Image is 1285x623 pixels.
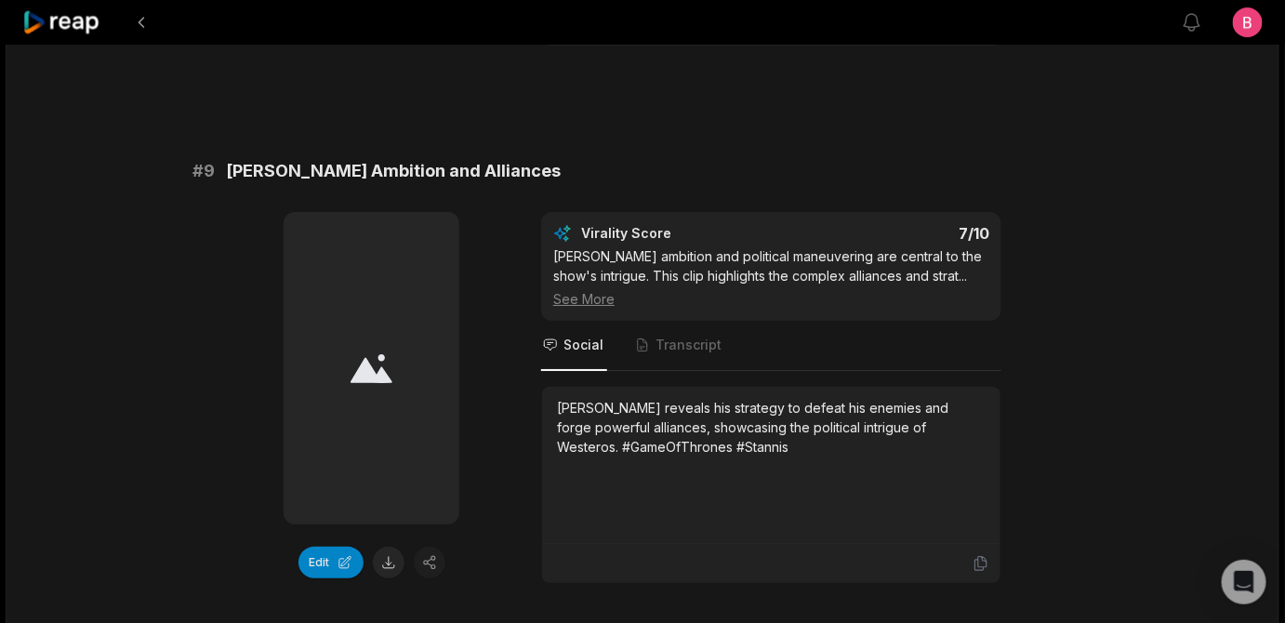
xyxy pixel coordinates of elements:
nav: Tabs [541,321,1001,371]
button: Edit [298,547,364,578]
div: Virality Score [581,224,781,243]
div: Open Intercom Messenger [1222,560,1266,604]
div: [PERSON_NAME] reveals his strategy to defeat his enemies and forge powerful alliances, showcasing... [557,398,986,457]
div: [PERSON_NAME] ambition and political maneuvering are central to the show's intrigue. This clip hi... [553,246,989,309]
span: # 9 [192,158,215,184]
span: Social [563,336,603,354]
span: [PERSON_NAME] Ambition and Alliances [226,158,561,184]
div: See More [553,289,989,309]
div: 7 /10 [790,224,990,243]
span: Transcript [656,336,722,354]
